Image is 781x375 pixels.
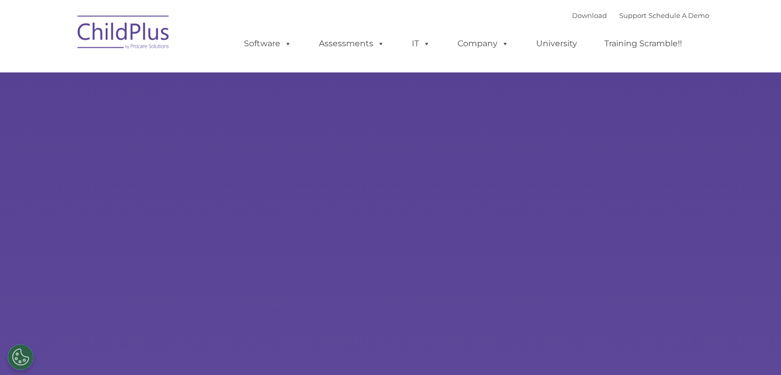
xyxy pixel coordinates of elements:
a: Training Scramble!! [594,33,692,54]
a: Assessments [309,33,395,54]
font: | [572,11,709,20]
button: Cookies Settings [8,344,33,370]
img: ChildPlus by Procare Solutions [72,8,175,60]
a: University [526,33,587,54]
a: IT [402,33,441,54]
a: Software [234,33,302,54]
a: Support [619,11,646,20]
a: Download [572,11,607,20]
a: Company [447,33,519,54]
a: Schedule A Demo [649,11,709,20]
